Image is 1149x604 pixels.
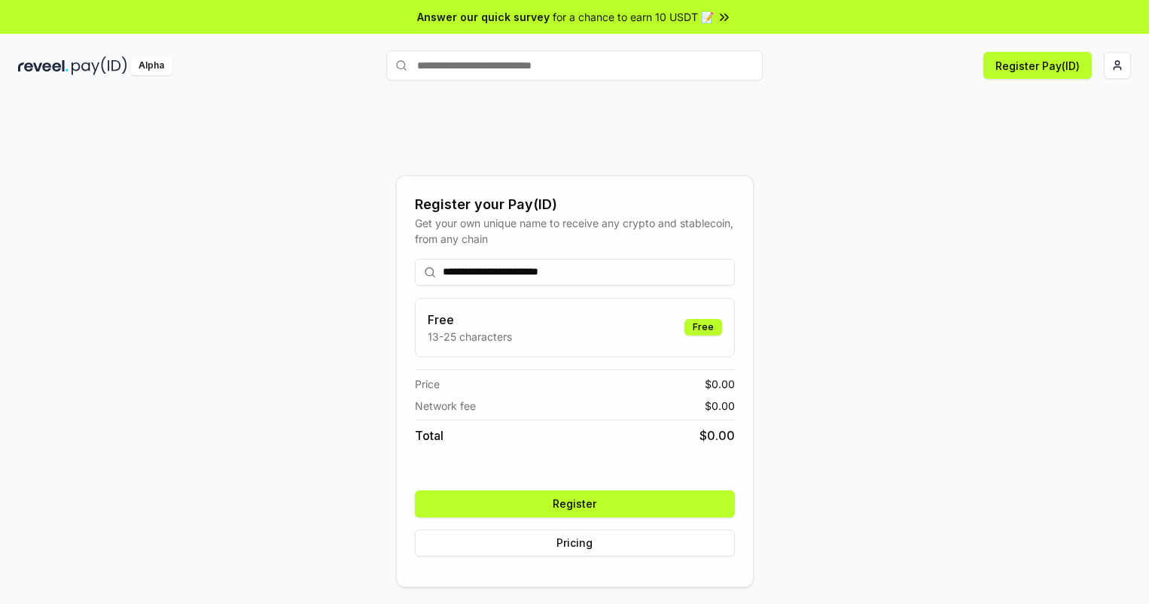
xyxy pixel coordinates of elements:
[415,215,735,247] div: Get your own unique name to receive any crypto and stablecoin, from any chain
[428,329,512,344] p: 13-25 characters
[983,52,1092,79] button: Register Pay(ID)
[18,56,69,75] img: reveel_dark
[415,398,476,414] span: Network fee
[130,56,172,75] div: Alpha
[415,194,735,215] div: Register your Pay(ID)
[553,9,714,25] span: for a chance to earn 10 USDT 📝
[415,530,735,557] button: Pricing
[415,490,735,517] button: Register
[72,56,127,75] img: pay_id
[699,426,735,445] span: $ 0.00
[428,311,512,329] h3: Free
[415,376,440,392] span: Price
[417,9,550,25] span: Answer our quick survey
[684,319,722,335] div: Free
[415,426,443,445] span: Total
[705,398,735,414] span: $ 0.00
[705,376,735,392] span: $ 0.00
